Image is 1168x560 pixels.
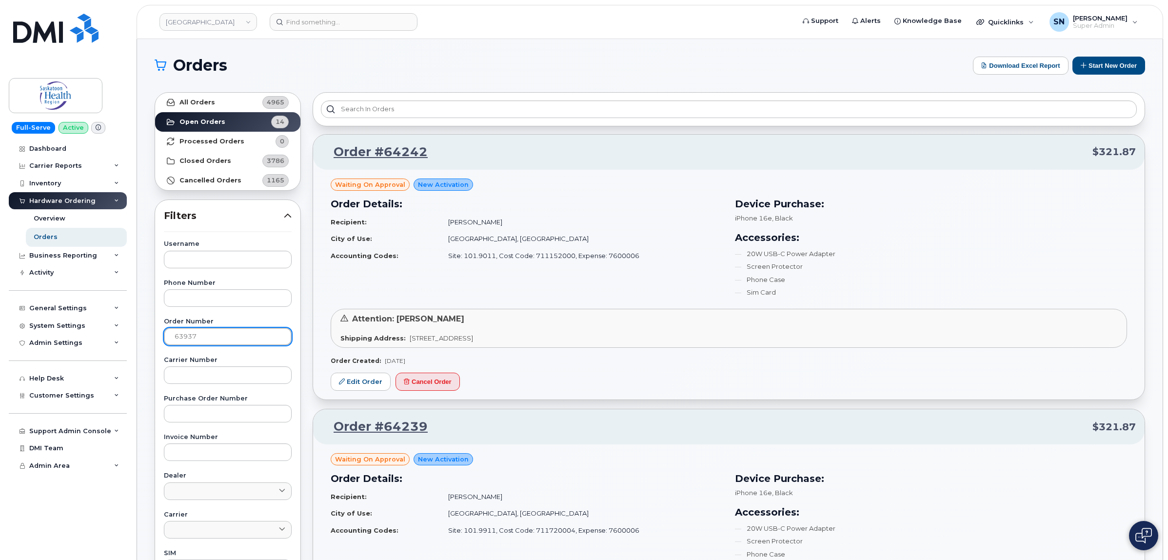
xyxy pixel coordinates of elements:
[735,214,772,222] span: iPhone 16e
[331,373,391,391] a: Edit Order
[439,247,723,264] td: Site: 101.9011, Cost Code: 711152000, Expense: 7600006
[164,280,292,286] label: Phone Number
[340,334,406,342] strong: Shipping Address:
[179,177,241,184] strong: Cancelled Orders
[164,396,292,402] label: Purchase Order Number
[1092,420,1136,434] span: $321.87
[396,373,460,391] button: Cancel Order
[385,357,405,364] span: [DATE]
[418,455,469,464] span: New Activation
[410,334,473,342] span: [STREET_ADDRESS]
[418,180,469,189] span: New Activation
[155,112,300,132] a: Open Orders14
[321,100,1137,118] input: Search in orders
[155,151,300,171] a: Closed Orders3786
[331,252,398,260] strong: Accounting Codes:
[735,288,1128,297] li: Sim Card
[331,493,367,500] strong: Recipient:
[179,157,231,165] strong: Closed Orders
[267,156,284,165] span: 3786
[1072,57,1145,75] button: Start New Order
[1135,528,1152,543] img: Open chat
[772,214,793,222] span: , Black
[735,197,1128,211] h3: Device Purchase:
[267,98,284,107] span: 4965
[735,537,1128,546] li: Screen Protector
[280,137,284,146] span: 0
[322,418,428,436] a: Order #64239
[1092,145,1136,159] span: $321.87
[352,314,464,323] span: Attention: [PERSON_NAME]
[772,489,793,497] span: , Black
[164,473,292,479] label: Dealer
[179,118,225,126] strong: Open Orders
[735,249,1128,259] li: 20W USB-C Power Adapter
[331,357,381,364] strong: Order Created:
[331,218,367,226] strong: Recipient:
[164,512,292,518] label: Carrier
[164,550,292,557] label: SIM
[164,434,292,440] label: Invoice Number
[155,171,300,190] a: Cancelled Orders1165
[735,524,1128,533] li: 20W USB-C Power Adapter
[331,509,372,517] strong: City of Use:
[164,357,292,363] label: Carrier Number
[335,455,405,464] span: Waiting On Approval
[331,197,723,211] h3: Order Details:
[735,275,1128,284] li: Phone Case
[331,235,372,242] strong: City of Use:
[179,138,244,145] strong: Processed Orders
[179,99,215,106] strong: All Orders
[439,230,723,247] td: [GEOGRAPHIC_DATA], [GEOGRAPHIC_DATA]
[735,230,1128,245] h3: Accessories:
[155,132,300,151] a: Processed Orders0
[735,262,1128,271] li: Screen Protector
[155,93,300,112] a: All Orders4965
[331,471,723,486] h3: Order Details:
[164,209,284,223] span: Filters
[276,117,284,126] span: 14
[439,488,723,505] td: [PERSON_NAME]
[439,214,723,231] td: [PERSON_NAME]
[439,522,723,539] td: Site: 101.9911, Cost Code: 711720004, Expense: 7600006
[173,58,227,73] span: Orders
[735,550,1128,559] li: Phone Case
[322,143,428,161] a: Order #64242
[973,57,1069,75] button: Download Excel Report
[735,489,772,497] span: iPhone 16e
[735,505,1128,520] h3: Accessories:
[267,176,284,185] span: 1165
[164,241,292,247] label: Username
[331,526,398,534] strong: Accounting Codes:
[164,319,292,325] label: Order Number
[735,471,1128,486] h3: Device Purchase:
[335,180,405,189] span: Waiting On Approval
[439,505,723,522] td: [GEOGRAPHIC_DATA], [GEOGRAPHIC_DATA]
